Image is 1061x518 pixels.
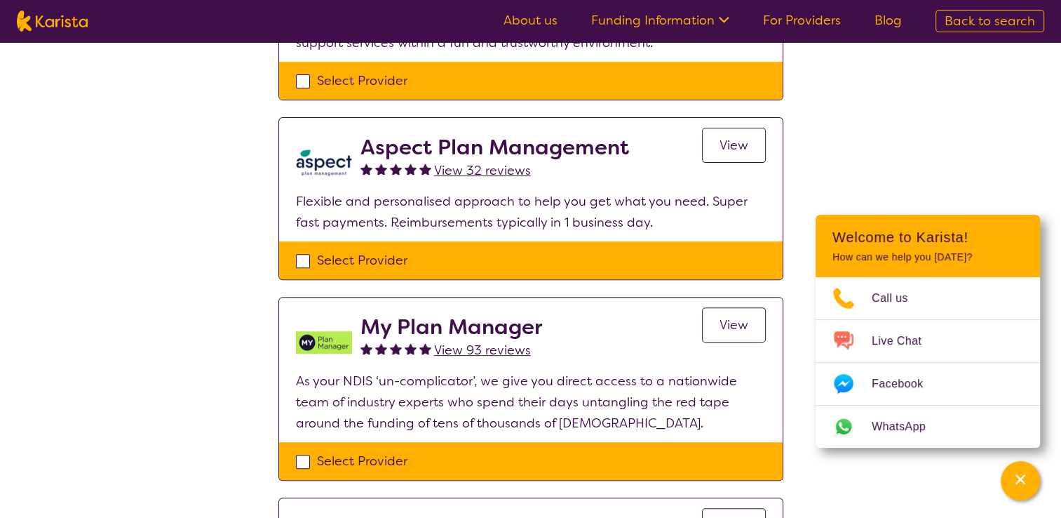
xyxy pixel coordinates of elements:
[872,373,940,394] span: Facebook
[504,12,557,29] a: About us
[719,317,748,333] span: View
[17,11,88,32] img: Karista logo
[360,163,372,175] img: fullstar
[296,371,766,434] p: As your NDIS ‘un-complicator’, we give you direct access to a nationwide team of industry experts...
[419,343,431,354] img: fullstar
[935,10,1044,32] a: Back to search
[945,13,1035,29] span: Back to search
[434,342,531,359] span: View 93 reviews
[591,12,729,29] a: Funding Information
[874,12,902,29] a: Blog
[434,340,531,361] a: View 93 reviews
[1001,461,1040,500] button: Channel Menu
[390,163,402,175] img: fullstar
[405,343,417,354] img: fullstar
[434,162,531,179] span: View 32 reviews
[434,160,531,181] a: View 32 reviews
[419,163,431,175] img: fullstar
[296,191,766,233] p: Flexible and personalised approach to help you get what you need. Super fast payments. Reimbursem...
[375,343,387,354] img: fullstar
[390,343,402,354] img: fullstar
[360,314,543,340] h2: My Plan Manager
[816,215,1040,448] div: Channel Menu
[405,163,417,175] img: fullstar
[702,128,766,163] a: View
[832,229,1023,246] h2: Welcome to Karista!
[816,406,1040,448] a: Web link opens in a new tab.
[816,277,1040,448] ul: Choose channel
[702,307,766,343] a: View
[360,135,629,160] h2: Aspect Plan Management
[832,251,1023,263] p: How can we help you [DATE]?
[296,314,352,371] img: v05irhjwnjh28ktdyyfd.png
[872,331,938,352] span: Live Chat
[763,12,841,29] a: For Providers
[719,137,748,154] span: View
[872,288,925,309] span: Call us
[296,135,352,191] img: lkb8hqptqmnl8bp1urdw.png
[375,163,387,175] img: fullstar
[872,416,942,437] span: WhatsApp
[360,343,372,354] img: fullstar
